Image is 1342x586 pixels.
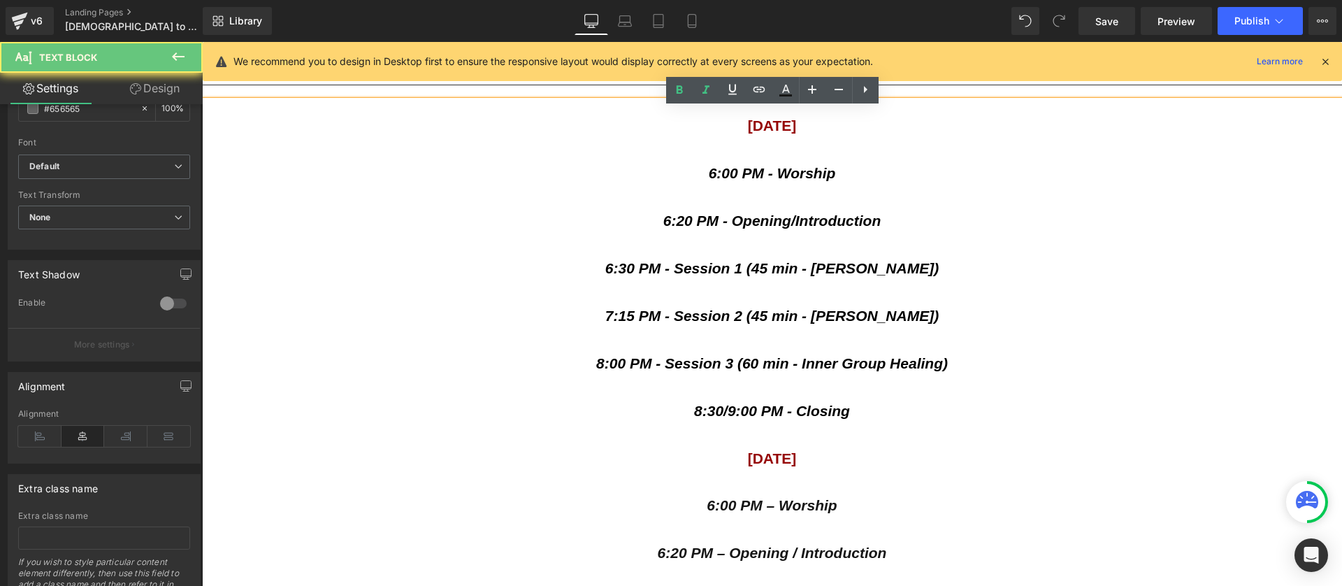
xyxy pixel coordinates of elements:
button: Redo [1045,7,1073,35]
span: 6:20 PM - Opening/Introduction [461,171,679,187]
div: Text Transform [18,190,190,200]
div: Font [18,138,190,148]
span: Library [229,15,262,27]
div: Alignment [18,373,66,392]
input: Color [44,101,134,116]
div: Extra class name [18,511,190,521]
span: 6:00 PM - Worship [507,123,634,139]
span: 6:30 PM - Session 1 (45 min - [PERSON_NAME]) [403,218,737,234]
div: Text Shadow [18,261,80,280]
p: We recommend you to design in Desktop first to ensure the responsive layout would display correct... [233,54,873,69]
span: 6:00 PM – Worship [505,455,635,471]
a: Laptop [608,7,642,35]
b: None [29,212,51,222]
span: [DEMOGRAPHIC_DATA] to [PERSON_NAME] Conference [65,21,199,32]
button: More settings [8,328,200,361]
span: Preview [1157,14,1195,29]
span: 7:15 PM - Session 2 (45 min - [PERSON_NAME]) [403,266,737,282]
div: Enable [18,297,146,312]
div: Extra class name [18,475,98,494]
span: 6:20 PM – Opening / Introduction [456,503,685,519]
span: [DATE] [546,76,595,92]
a: Mobile [675,7,709,35]
div: Open Intercom Messenger [1294,538,1328,572]
p: More settings [74,338,130,351]
a: Desktop [575,7,608,35]
span: 8:30/9:00 PM - Closing [492,361,648,377]
div: % [156,97,189,121]
a: Tablet [642,7,675,35]
a: New Library [203,7,272,35]
span: Publish [1234,15,1269,27]
div: Alignment [18,409,190,419]
span: [DATE] [546,408,595,424]
div: v6 [28,12,45,30]
button: Publish [1218,7,1303,35]
span: Text Block [39,52,97,63]
span: Save [1095,14,1118,29]
a: Preview [1141,7,1212,35]
a: Landing Pages [65,7,226,18]
a: v6 [6,7,54,35]
i: Default [29,161,59,173]
span: 8:00 PM - Session 3 (60 min - Inner Group Healing) [394,313,746,329]
button: More [1308,7,1336,35]
strong: Schedule [521,13,619,32]
button: Undo [1011,7,1039,35]
a: Design [104,73,205,104]
a: Learn more [1251,53,1308,70]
